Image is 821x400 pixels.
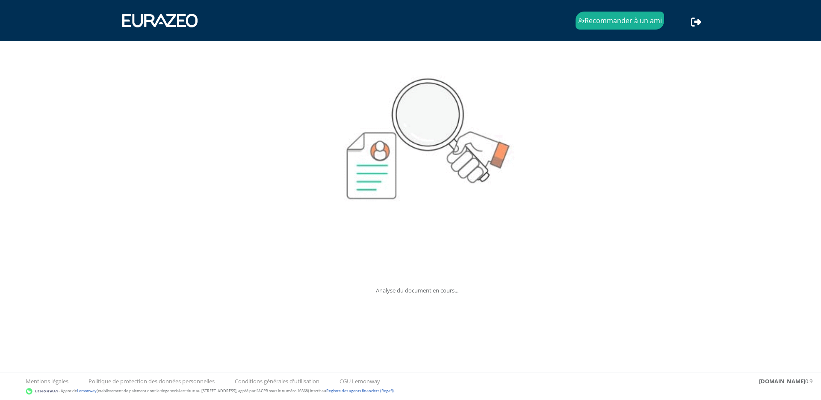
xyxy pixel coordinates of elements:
img: doc-process.gif [275,64,560,278]
div: - Agent de (établissement de paiement dont le siège social est situé au [STREET_ADDRESS], agréé p... [9,387,812,396]
a: Registre des agents financiers (Regafi) [326,388,394,394]
a: CGU Lemonway [340,377,380,385]
img: 1731417592-eurazeo_logo_blanc.png [116,8,204,33]
a: Conditions générales d'utilisation [235,377,319,385]
img: logo-lemonway.png [26,387,59,396]
div: Analyse du document en cours... [167,64,667,294]
a: Mentions légales [26,377,68,385]
strong: [DOMAIN_NAME] [759,377,805,385]
div: 0.9 [759,377,812,385]
a: Lemonway [77,388,97,394]
a: Recommander à un ami [576,12,664,30]
a: Politique de protection des données personnelles [89,377,215,385]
